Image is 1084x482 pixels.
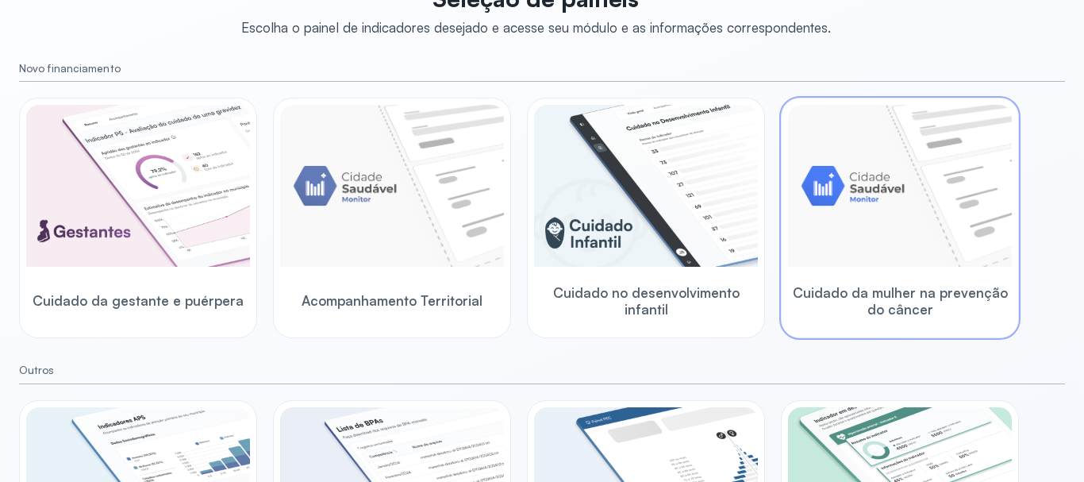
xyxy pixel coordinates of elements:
span: Cuidado no desenvolvimento infantil [534,284,758,318]
div: Escolha o painel de indicadores desejado e acesse seu módulo e as informações correspondentes. [241,19,831,36]
img: child-development.png [534,105,758,267]
img: placeholder-module-ilustration.png [280,105,504,267]
span: Acompanhamento Territorial [302,292,482,309]
small: Novo financiamento [19,62,1065,75]
img: placeholder-module-ilustration.png [788,105,1012,267]
span: Cuidado da mulher na prevenção do câncer [788,284,1012,318]
small: Outros [19,364,1065,377]
img: pregnants.png [26,105,250,267]
span: Cuidado da gestante e puérpera [33,292,244,309]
